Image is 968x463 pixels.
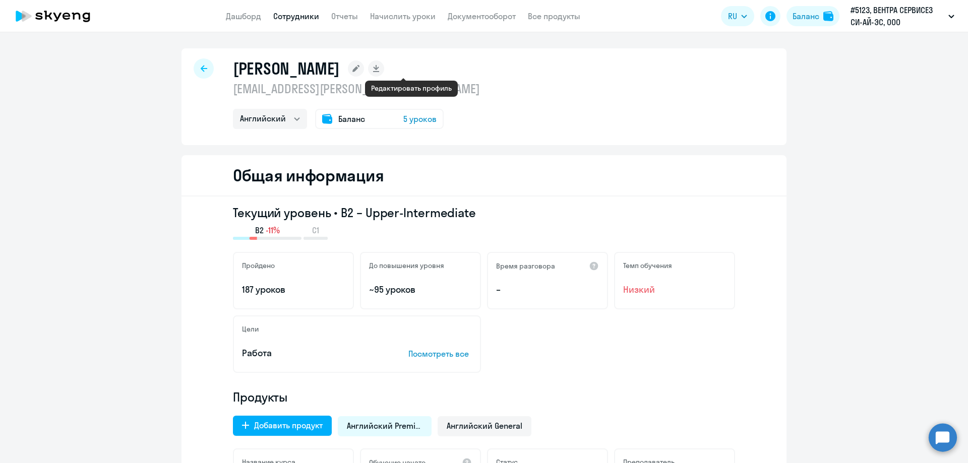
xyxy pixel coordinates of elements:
span: C1 [312,225,319,236]
p: #5123, ВЕНТРА СЕРВИСЕЗ СИ-АЙ-ЭС, ООО [851,4,944,28]
div: Добавить продукт [254,419,323,431]
span: 5 уроков [403,113,437,125]
span: B2 [255,225,264,236]
h5: Темп обучения [623,261,672,270]
h5: До повышения уровня [369,261,444,270]
span: Баланс [338,113,365,125]
p: 187 уроков [242,283,345,296]
span: Английский Premium [347,420,422,431]
p: Работа [242,347,377,360]
button: Добавить продукт [233,416,332,436]
span: Низкий [623,283,726,296]
button: Балансbalance [786,6,839,26]
p: Посмотреть все [408,348,472,360]
button: RU [721,6,754,26]
a: Отчеты [331,11,358,21]
p: – [496,283,599,296]
a: Документооборот [448,11,516,21]
a: Сотрудники [273,11,319,21]
div: Редактировать профиль [371,84,452,93]
span: RU [728,10,737,22]
span: Английский General [447,420,522,431]
a: Дашборд [226,11,261,21]
h1: [PERSON_NAME] [233,58,340,79]
h5: Пройдено [242,261,275,270]
span: -11% [266,225,280,236]
a: Начислить уроки [370,11,436,21]
h4: Продукты [233,389,735,405]
button: #5123, ВЕНТРА СЕРВИСЕЗ СИ-АЙ-ЭС, ООО [845,4,959,28]
h5: Цели [242,324,259,334]
h5: Время разговора [496,261,555,271]
p: ~95 уроков [369,283,472,296]
a: Все продукты [528,11,580,21]
div: Баланс [793,10,819,22]
h3: Текущий уровень • B2 – Upper-Intermediate [233,205,735,221]
p: [EMAIL_ADDRESS][PERSON_NAME][DOMAIN_NAME] [233,81,480,97]
h2: Общая информация [233,165,384,185]
img: balance [823,11,833,21]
